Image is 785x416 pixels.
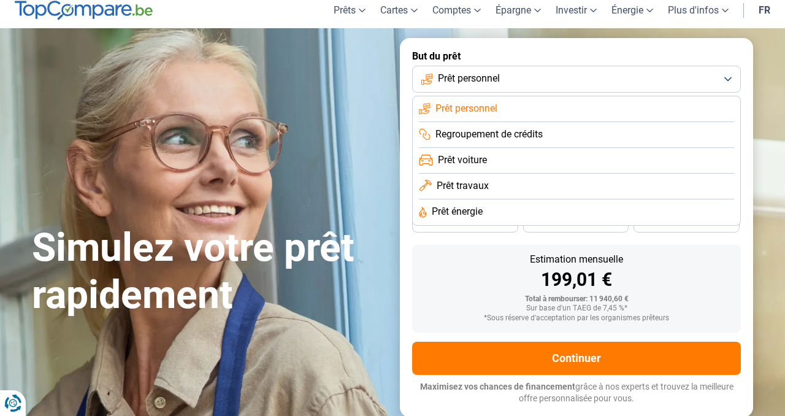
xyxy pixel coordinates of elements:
[422,255,731,264] div: Estimation mensuelle
[673,220,700,227] span: 24 mois
[422,314,731,323] div: *Sous réserve d'acceptation par les organismes prêteurs
[438,72,500,85] span: Prêt personnel
[412,66,741,93] button: Prêt personnel
[32,225,385,319] h1: Simulez votre prêt rapidement
[422,295,731,304] div: Total à rembourser: 11 940,60 €
[420,382,575,391] span: Maximisez vos chances de financement
[412,342,741,375] button: Continuer
[422,271,731,289] div: 199,01 €
[451,220,478,227] span: 36 mois
[438,153,487,167] span: Prêt voiture
[422,304,731,313] div: Sur base d'un TAEG de 7,45 %*
[562,220,589,227] span: 30 mois
[412,50,741,62] label: But du prêt
[15,1,153,20] img: TopCompare
[435,128,543,141] span: Regroupement de crédits
[435,102,497,115] span: Prêt personnel
[432,205,483,218] span: Prêt énergie
[412,381,741,405] p: grâce à nos experts et trouvez la meilleure offre personnalisée pour vous.
[437,179,489,193] span: Prêt travaux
